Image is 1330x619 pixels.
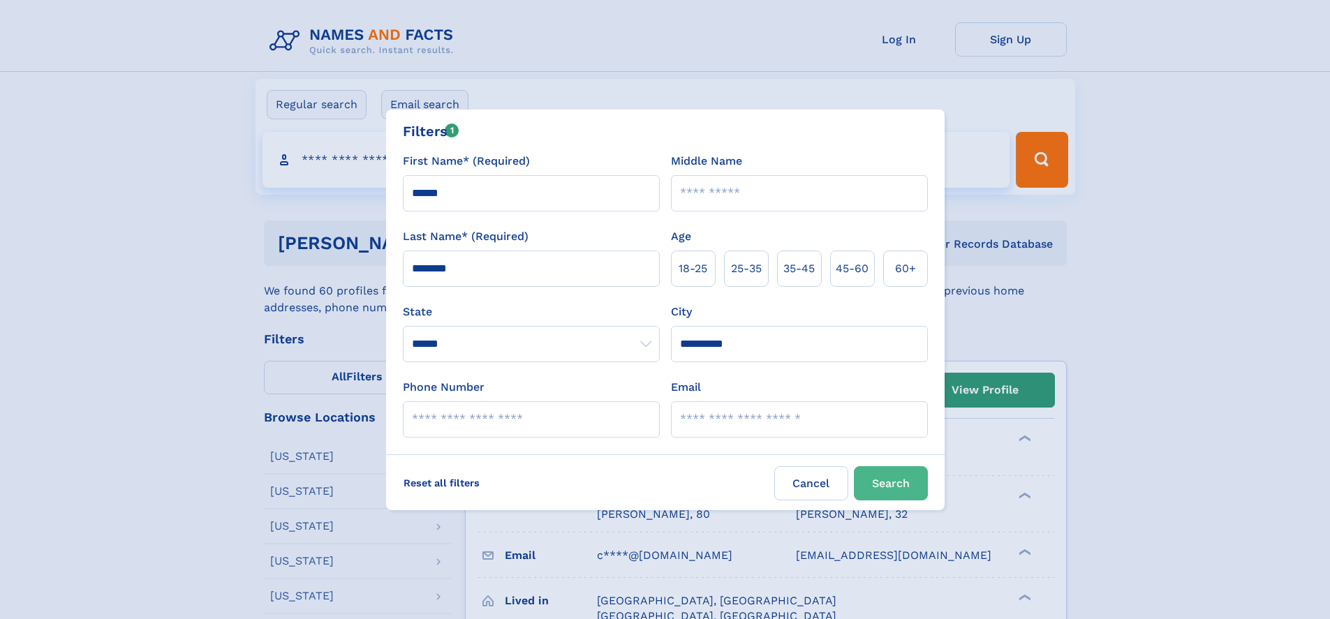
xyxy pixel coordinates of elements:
label: First Name* (Required) [403,153,530,170]
label: Phone Number [403,379,485,396]
label: State [403,304,660,320]
label: Reset all filters [394,466,489,500]
label: Middle Name [671,153,742,170]
span: 18‑25 [679,260,707,277]
label: Last Name* (Required) [403,228,529,245]
label: Email [671,379,701,396]
div: Filters [403,121,459,142]
button: Search [854,466,928,500]
label: Age [671,228,691,245]
label: Cancel [774,466,848,500]
span: 25‑35 [731,260,762,277]
span: 35‑45 [783,260,815,277]
span: 45‑60 [836,260,869,277]
label: City [671,304,692,320]
span: 60+ [895,260,916,277]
